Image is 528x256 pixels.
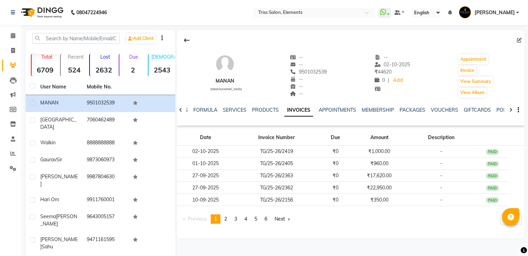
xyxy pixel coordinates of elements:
a: SERVICES [223,107,246,113]
span: 5 [254,216,257,222]
td: ₹0 [319,157,352,170]
a: PRODUCTS [252,107,279,113]
b: 08047224946 [76,3,107,22]
td: ₹0 [319,146,352,158]
td: ₹960.00 [352,157,407,170]
img: avatar [215,54,235,75]
span: - [440,160,442,167]
span: ₹ [375,69,378,75]
th: Date [177,130,235,146]
a: APPOINTMENTS [319,107,356,113]
td: ₹0 [319,170,352,182]
td: ₹0 [319,194,352,206]
td: TG/25-26/2419 [235,146,319,158]
img: logo [18,3,65,22]
span: 44620 [375,69,392,75]
a: Next [271,214,293,224]
a: Add [392,76,404,85]
td: 8888888888 [83,135,129,152]
div: PAID [486,197,499,203]
span: Walkin [40,139,56,146]
span: [PERSON_NAME] [475,9,515,16]
span: -- [290,54,303,60]
span: -- [290,61,303,68]
td: TG/25-26/2362 [235,182,319,194]
span: MANAN [40,100,58,106]
a: POINTS [496,107,514,113]
span: 4 [244,216,247,222]
strong: 2632 [90,66,117,74]
span: 3 [234,216,237,222]
td: 9911760001 [83,192,129,209]
a: PACKAGES [400,107,425,113]
a: Add Client [126,34,156,43]
td: ₹1,000.00 [352,146,407,158]
input: Search by Name/Mobile/Email/Code [32,33,120,44]
button: View Summary [459,77,493,86]
p: Lost [93,54,117,60]
span: 0 [375,77,385,83]
button: Appointment [459,54,488,64]
strong: 2 [119,66,146,74]
td: ₹350.00 [352,194,407,206]
span: 1 [214,216,217,222]
nav: Pagination [179,214,294,224]
th: User Name [36,79,83,95]
p: Recent [64,54,88,60]
span: - [440,197,442,203]
strong: 2543 [149,66,176,74]
a: GIFTCARDS [464,107,491,113]
div: Back to Client [179,34,194,47]
button: Invoice [459,66,476,75]
span: [GEOGRAPHIC_DATA] [40,117,76,130]
div: PAID [486,149,499,155]
div: PAID [486,161,499,167]
strong: 524 [61,66,88,74]
strong: 6709 [32,66,59,74]
th: Invoice Number [235,130,319,146]
td: ₹0 [319,182,352,194]
p: [DEMOGRAPHIC_DATA] [151,54,176,60]
th: Mobile No. [83,79,129,95]
td: TG/25-26/2156 [235,194,319,206]
td: 9501032539 [83,95,129,112]
td: ₹17,620.00 [352,170,407,182]
a: VOUCHERS [431,107,458,113]
p: Total [34,54,59,60]
span: 9501032539 [290,69,327,75]
span: Sir [56,156,62,163]
span: -- [375,54,388,60]
span: 2 [224,216,227,222]
td: TG/25-26/2405 [235,157,319,170]
td: 10-09-2025 [177,194,235,206]
td: 9471161595 [83,232,129,255]
div: MANAN [208,77,242,85]
a: INVOICES [284,104,313,117]
span: [PERSON_NAME] [40,213,77,227]
span: Seema [40,213,56,220]
img: Ashish Joshi [459,6,471,18]
span: 02-10-2025 [375,61,410,68]
span: -- [290,76,303,82]
span: -- [290,91,303,97]
td: 01-10-2025 [177,157,235,170]
iframe: chat widget [499,228,521,249]
th: Amount [352,130,407,146]
td: 9873060973 [83,152,129,169]
span: Gaurav [40,156,56,163]
span: - [440,148,442,154]
td: ₹22,950.00 [352,182,407,194]
span: | [388,77,389,84]
th: Description [407,130,476,146]
span: hari om [40,196,59,203]
td: TG/25-26/2363 [235,170,319,182]
span: [PERSON_NAME] [40,236,78,250]
td: 9643005157 [83,209,129,232]
span: Sahu [42,244,53,250]
button: View Album [459,88,486,97]
div: PAID [486,185,499,191]
div: PAID [486,173,499,179]
span: - [440,185,442,191]
a: FORMULA [193,107,217,113]
p: Due [121,54,146,60]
